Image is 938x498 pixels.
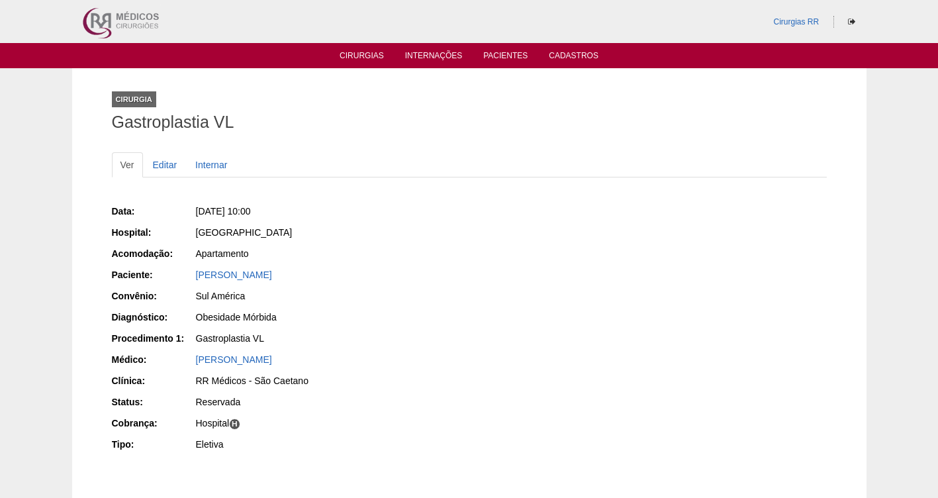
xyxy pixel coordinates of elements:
[112,332,195,345] div: Procedimento 1:
[196,289,460,303] div: Sul América
[112,205,195,218] div: Data:
[196,226,460,239] div: [GEOGRAPHIC_DATA]
[112,438,195,451] div: Tipo:
[196,247,460,260] div: Apartamento
[112,247,195,260] div: Acomodação:
[112,311,195,324] div: Diagnóstico:
[848,18,855,26] i: Sair
[196,438,460,451] div: Eletiva
[112,353,195,366] div: Médico:
[196,417,460,430] div: Hospital
[112,91,156,107] div: Cirurgia
[112,417,195,430] div: Cobrança:
[196,311,460,324] div: Obesidade Mórbida
[112,395,195,409] div: Status:
[405,51,463,64] a: Internações
[112,114,827,130] h1: Gastroplastia VL
[196,206,251,217] span: [DATE] 10:00
[229,419,240,430] span: H
[196,395,460,409] div: Reservada
[196,332,460,345] div: Gastroplastia VL
[144,152,186,177] a: Editar
[112,226,195,239] div: Hospital:
[112,268,195,281] div: Paciente:
[340,51,384,64] a: Cirurgias
[112,289,195,303] div: Convênio:
[773,17,819,26] a: Cirurgias RR
[187,152,236,177] a: Internar
[549,51,598,64] a: Cadastros
[112,374,195,387] div: Clínica:
[196,270,272,280] a: [PERSON_NAME]
[196,374,460,387] div: RR Médicos - São Caetano
[483,51,528,64] a: Pacientes
[196,354,272,365] a: [PERSON_NAME]
[112,152,143,177] a: Ver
